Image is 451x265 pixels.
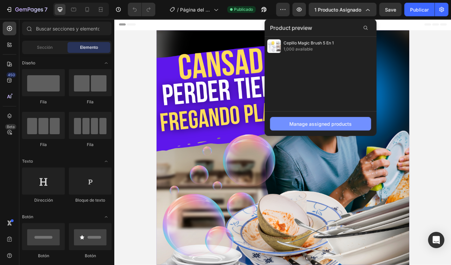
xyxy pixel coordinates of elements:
span: Toggle open [101,58,112,68]
div: Publicar [410,6,429,13]
span: Página del producto - [DATE][PERSON_NAME] 02:27:00 [180,6,211,13]
button: Save [379,3,401,16]
div: Botón [22,253,65,259]
span: Toggle open [101,211,112,222]
span: Product preview [270,24,312,32]
div: Fila [22,142,65,148]
input: Buscar secciones y elementos [22,22,112,35]
div: Dirección [22,197,65,203]
p: 7 [44,5,47,14]
span: Cepillo Magic Brush 5 En 1 [283,40,334,46]
span: Botón [22,214,33,220]
div: 450 [6,72,16,78]
span: Texto [22,158,33,164]
div: Fila [69,99,112,105]
img: preview-img [267,39,281,53]
div: Fila [69,142,112,148]
span: 1 producto asignado [314,6,361,13]
span: Elemento [80,44,98,50]
button: Manage assigned products [270,117,371,130]
div: Fila [22,99,65,105]
span: Toggle open [101,156,112,167]
div: Bloque de texto [69,197,112,203]
span: / [177,6,179,13]
span: 1,000 available [283,46,334,52]
span: Publicado [234,6,253,13]
div: Beta [5,124,16,129]
div: Undo/Redo [128,3,155,16]
div: Manage assigned products [289,120,352,127]
button: 1 producto asignado [309,3,376,16]
div: Open Intercom Messenger [428,232,444,248]
span: Diseño [22,60,35,66]
button: Publicar [404,3,434,16]
button: 7 [3,3,51,16]
span: Sección [37,44,53,50]
div: Botón [69,253,112,259]
span: Save [385,7,396,13]
iframe: Design area [114,19,451,265]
